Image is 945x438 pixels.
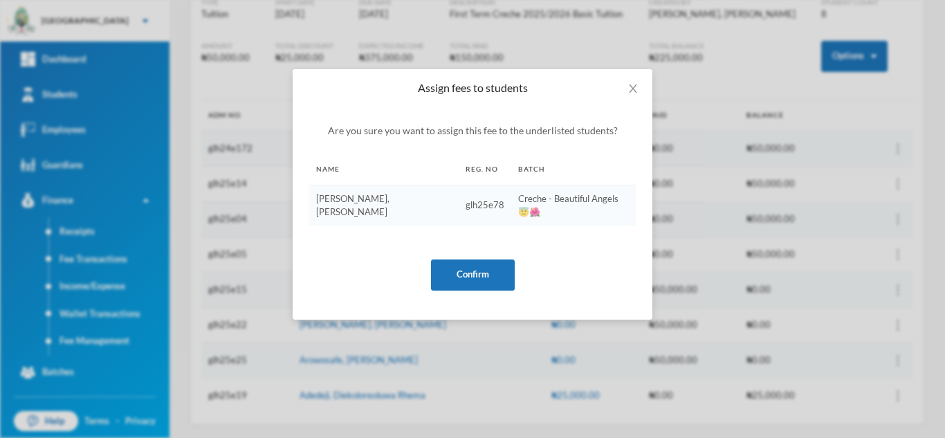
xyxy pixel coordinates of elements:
div: Assign fees to students [309,80,636,95]
th: Name [309,154,459,185]
p: Are you sure you want to assign this fee to the underlisted students? [309,123,636,138]
td: [PERSON_NAME], [PERSON_NAME] [309,185,459,226]
button: Confirm [431,259,515,291]
td: Creche - Beautiful Angels 😇🌺 [511,185,636,226]
td: glh25e78 [459,185,511,226]
th: Batch [511,154,636,185]
th: Reg. No [459,154,511,185]
i: icon: close [627,83,639,94]
button: Close [614,69,652,108]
